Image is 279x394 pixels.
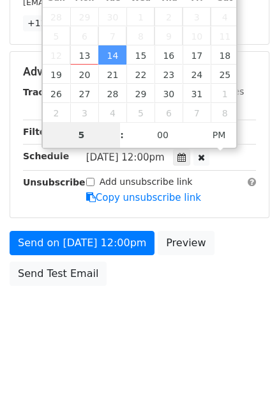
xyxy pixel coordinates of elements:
span: October 14, 2025 [98,45,126,65]
span: October 1, 2025 [126,7,155,26]
span: November 3, 2025 [70,103,98,122]
input: Minute [124,122,202,148]
span: October 26, 2025 [43,84,71,103]
a: Send on [DATE] 12:00pm [10,231,155,255]
span: September 29, 2025 [70,7,98,26]
span: October 12, 2025 [43,45,71,65]
strong: Unsubscribe [23,177,86,187]
span: October 19, 2025 [43,65,71,84]
input: Hour [43,122,121,148]
span: October 20, 2025 [70,65,98,84]
span: October 17, 2025 [183,45,211,65]
span: October 30, 2025 [155,84,183,103]
span: October 21, 2025 [98,65,126,84]
span: October 18, 2025 [211,45,239,65]
span: [DATE] 12:00pm [86,152,165,163]
span: October 6, 2025 [70,26,98,45]
span: October 22, 2025 [126,65,155,84]
span: October 24, 2025 [183,65,211,84]
span: October 23, 2025 [155,65,183,84]
label: Add unsubscribe link [100,175,193,189]
span: September 30, 2025 [98,7,126,26]
span: October 5, 2025 [43,26,71,45]
span: October 9, 2025 [155,26,183,45]
span: October 13, 2025 [70,45,98,65]
span: October 10, 2025 [183,26,211,45]
a: Preview [158,231,214,255]
span: November 6, 2025 [155,103,183,122]
iframe: Chat Widget [215,333,279,394]
span: October 8, 2025 [126,26,155,45]
strong: Schedule [23,151,69,161]
h5: Advanced [23,65,256,79]
span: November 1, 2025 [211,84,239,103]
span: November 8, 2025 [211,103,239,122]
span: October 11, 2025 [211,26,239,45]
a: +12 more [23,15,77,31]
span: November 2, 2025 [43,103,71,122]
span: October 2, 2025 [155,7,183,26]
span: October 25, 2025 [211,65,239,84]
strong: Filters [23,127,56,137]
span: November 4, 2025 [98,103,126,122]
span: October 3, 2025 [183,7,211,26]
span: Click to toggle [202,122,237,148]
span: : [120,122,124,148]
span: September 28, 2025 [43,7,71,26]
strong: Tracking [23,87,66,97]
span: October 27, 2025 [70,84,98,103]
span: November 7, 2025 [183,103,211,122]
span: October 16, 2025 [155,45,183,65]
span: October 4, 2025 [211,7,239,26]
span: October 7, 2025 [98,26,126,45]
span: October 31, 2025 [183,84,211,103]
span: November 5, 2025 [126,103,155,122]
span: October 15, 2025 [126,45,155,65]
span: October 28, 2025 [98,84,126,103]
a: Copy unsubscribe link [86,192,201,203]
a: Send Test Email [10,262,107,286]
span: October 29, 2025 [126,84,155,103]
